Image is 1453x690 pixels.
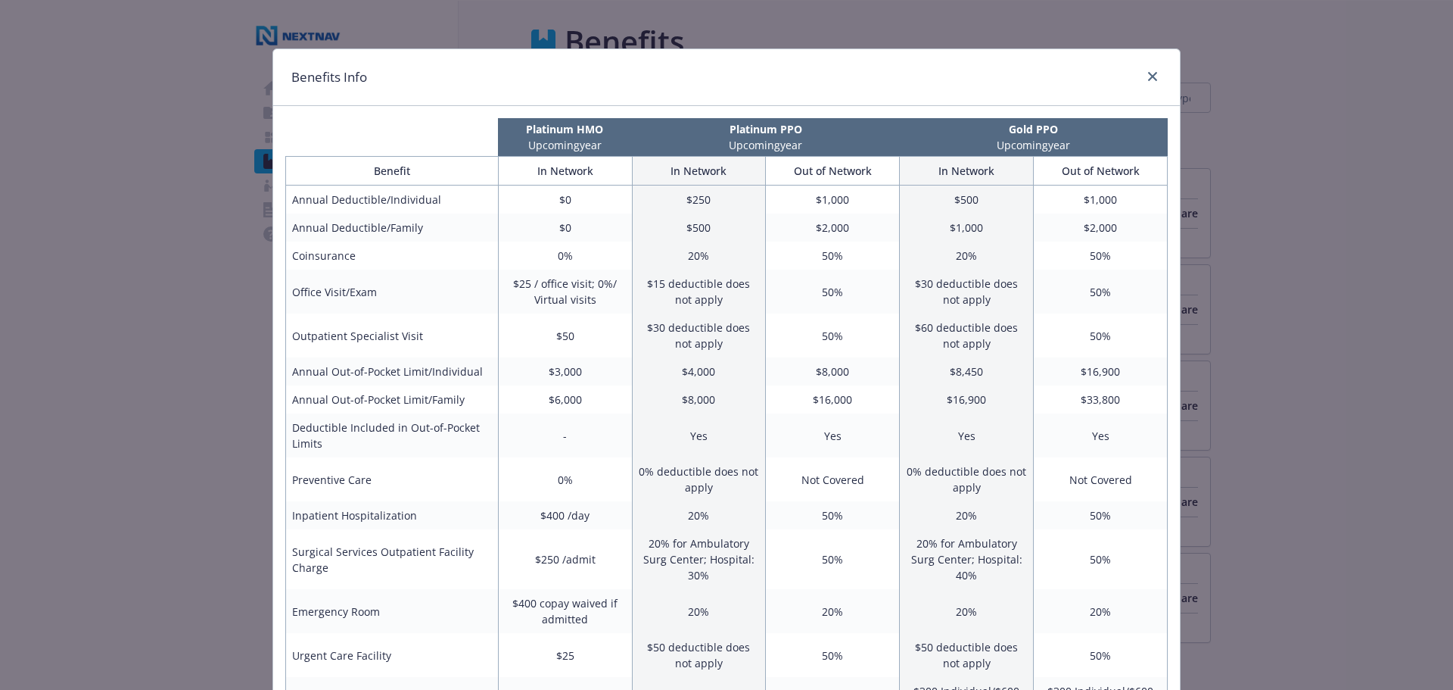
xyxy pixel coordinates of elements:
td: $500 [900,186,1034,214]
td: $16,000 [766,386,900,414]
td: Preventive Care [286,457,499,501]
td: 50% [1034,270,1168,314]
td: $1,000 [766,186,900,214]
td: 50% [1034,314,1168,357]
td: $250 [632,186,766,214]
td: $0 [498,186,632,214]
p: Platinum HMO [501,121,629,137]
td: Outpatient Specialist Visit [286,314,499,357]
td: 50% [1034,501,1168,529]
td: 20% [632,589,766,633]
td: 0% [498,457,632,501]
td: $2,000 [1034,214,1168,242]
td: 50% [766,242,900,270]
td: $25 [498,633,632,677]
td: Inpatient Hospitalization [286,501,499,529]
td: $0 [498,214,632,242]
th: intentionally left blank [285,118,498,156]
td: - [498,414,632,457]
td: $16,900 [1034,357,1168,386]
th: Out of Network [766,157,900,186]
td: $400 /day [498,501,632,529]
td: 20% for Ambulatory Surg Center; Hospital: 30% [632,529,766,589]
td: 50% [766,314,900,357]
td: 20% [1034,589,1168,633]
td: 20% [632,242,766,270]
td: Urgent Care Facility [286,633,499,677]
a: close [1143,67,1162,86]
td: $1,000 [900,214,1034,242]
th: In Network [900,157,1034,186]
th: In Network [632,157,766,186]
td: Yes [1034,414,1168,457]
td: Yes [766,414,900,457]
p: Upcoming year [635,137,897,153]
td: 50% [766,501,900,529]
td: Annual Deductible/Family [286,214,499,242]
td: Annual Out-of-Pocket Limit/Family [286,386,499,414]
td: 20% [900,501,1034,529]
td: Yes [632,414,766,457]
td: $30 deductible does not apply [632,314,766,357]
td: 0% deductible does not apply [632,457,766,501]
td: 50% [1034,242,1168,270]
td: $8,000 [766,357,900,386]
td: $1,000 [1034,186,1168,214]
td: 20% [900,589,1034,633]
td: $8,000 [632,386,766,414]
td: Not Covered [766,457,900,501]
td: 20% for Ambulatory Surg Center; Hospital: 40% [900,529,1034,589]
td: 50% [766,529,900,589]
h1: Benefits Info [291,67,367,87]
td: 50% [766,633,900,677]
td: $16,900 [900,386,1034,414]
th: In Network [498,157,632,186]
td: 0% [498,242,632,270]
td: Deductible Included in Out-of-Pocket Limits [286,414,499,457]
td: $25 / office visit; 0%/ Virtual visits [498,270,632,314]
td: Surgical Services Outpatient Facility Charge [286,529,499,589]
td: $33,800 [1034,386,1168,414]
td: $2,000 [766,214,900,242]
td: 20% [632,501,766,529]
td: 50% [1034,529,1168,589]
th: Out of Network [1034,157,1168,186]
p: Upcoming year [501,137,629,153]
td: Emergency Room [286,589,499,633]
td: Coinsurance [286,242,499,270]
td: 50% [1034,633,1168,677]
p: Upcoming year [903,137,1165,153]
td: $60 deductible does not apply [900,314,1034,357]
p: Platinum PPO [635,121,897,137]
p: Gold PPO [903,121,1165,137]
td: $15 deductible does not apply [632,270,766,314]
td: $50 deductible does not apply [900,633,1034,677]
td: Not Covered [1034,457,1168,501]
td: $50 deductible does not apply [632,633,766,677]
td: $3,000 [498,357,632,386]
td: $250 /admit [498,529,632,589]
td: 20% [766,589,900,633]
td: $8,450 [900,357,1034,386]
td: $400 copay waived if admitted [498,589,632,633]
td: 50% [766,270,900,314]
td: $500 [632,214,766,242]
td: 20% [900,242,1034,270]
td: $4,000 [632,357,766,386]
td: 0% deductible does not apply [900,457,1034,501]
td: Office Visit/Exam [286,270,499,314]
td: $30 deductible does not apply [900,270,1034,314]
th: Benefit [286,157,499,186]
td: $50 [498,314,632,357]
td: $6,000 [498,386,632,414]
td: Annual Out-of-Pocket Limit/Individual [286,357,499,386]
td: Yes [900,414,1034,457]
td: Annual Deductible/Individual [286,186,499,214]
